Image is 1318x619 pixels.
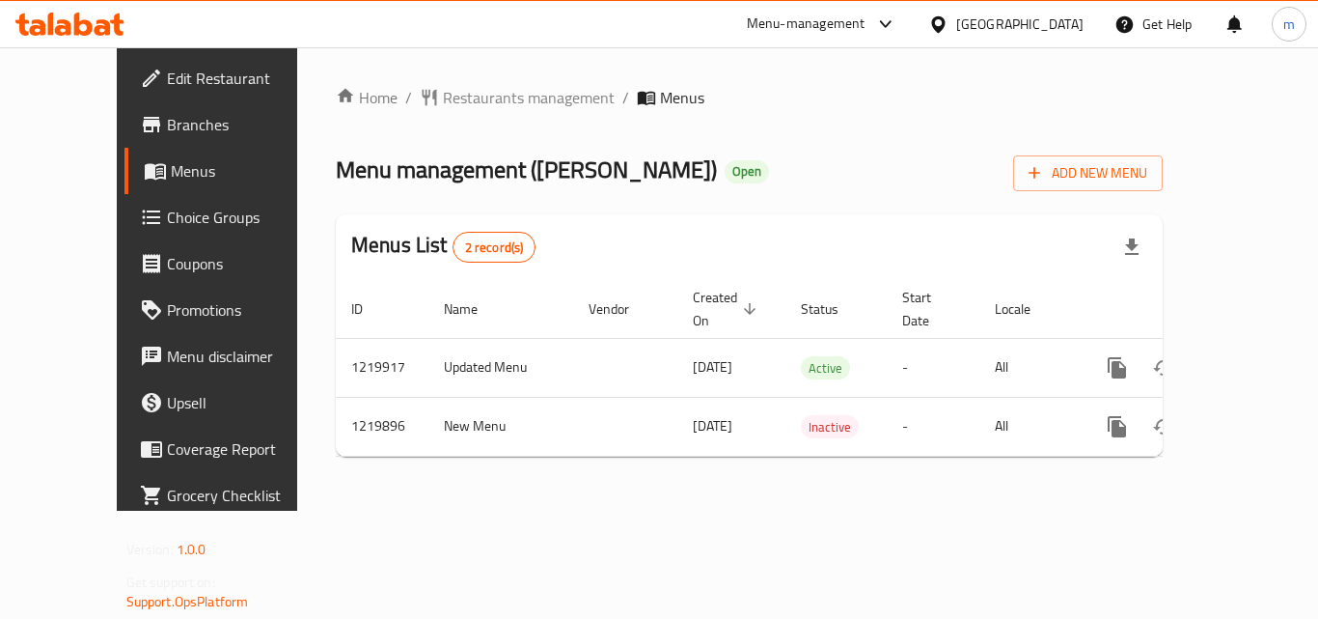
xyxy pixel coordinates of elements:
span: Get support on: [126,570,215,595]
span: Menu management ( [PERSON_NAME] ) [336,148,717,191]
span: Edit Restaurant [167,67,321,90]
a: Grocery Checklist [124,472,337,519]
span: Created On [693,286,762,332]
a: Menu disclaimer [124,333,337,380]
div: [GEOGRAPHIC_DATA] [956,14,1084,35]
span: 1.0.0 [177,537,206,562]
td: - [887,397,979,456]
span: Coupons [167,252,321,275]
span: Upsell [167,391,321,414]
a: Branches [124,101,337,148]
a: Restaurants management [420,86,615,109]
a: Choice Groups [124,194,337,240]
nav: breadcrumb [336,86,1163,109]
span: Promotions [167,298,321,322]
span: Restaurants management [443,86,615,109]
a: Upsell [124,380,337,426]
span: Vendor [589,297,654,321]
span: Coverage Report [167,437,321,461]
a: Coverage Report [124,426,337,472]
a: Promotions [124,287,337,333]
div: Export file [1109,224,1155,270]
button: more [1094,345,1140,391]
td: - [887,338,979,397]
a: Support.OpsPlatform [126,589,249,614]
li: / [622,86,629,109]
td: 1219917 [336,338,428,397]
table: enhanced table [336,280,1295,457]
span: ID [351,297,388,321]
span: Version: [126,537,174,562]
span: Start Date [902,286,956,332]
button: Change Status [1140,404,1187,450]
a: Coupons [124,240,337,287]
td: New Menu [428,397,573,456]
a: Edit Restaurant [124,55,337,101]
div: Open [725,160,769,183]
button: Change Status [1140,345,1187,391]
span: Active [801,357,850,380]
a: Menus [124,148,337,194]
span: 2 record(s) [453,239,535,257]
span: [DATE] [693,413,732,438]
span: Branches [167,113,321,136]
button: more [1094,404,1140,450]
span: Open [725,163,769,180]
span: Status [801,297,864,321]
td: All [979,338,1079,397]
span: Menus [660,86,704,109]
span: m [1283,14,1295,35]
span: [DATE] [693,354,732,380]
div: Inactive [801,415,859,438]
span: Inactive [801,416,859,438]
div: Menu-management [747,13,865,36]
td: 1219896 [336,397,428,456]
span: Add New Menu [1029,161,1147,185]
span: Name [444,297,503,321]
span: Grocery Checklist [167,484,321,507]
button: Add New Menu [1013,155,1163,191]
h2: Menus List [351,231,535,263]
th: Actions [1079,280,1295,339]
div: Total records count [453,232,536,263]
a: Home [336,86,398,109]
span: Menus [171,159,321,183]
li: / [405,86,412,109]
span: Menu disclaimer [167,345,321,368]
div: Active [801,356,850,380]
td: All [979,397,1079,456]
span: Locale [995,297,1056,321]
span: Choice Groups [167,206,321,229]
td: Updated Menu [428,338,573,397]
